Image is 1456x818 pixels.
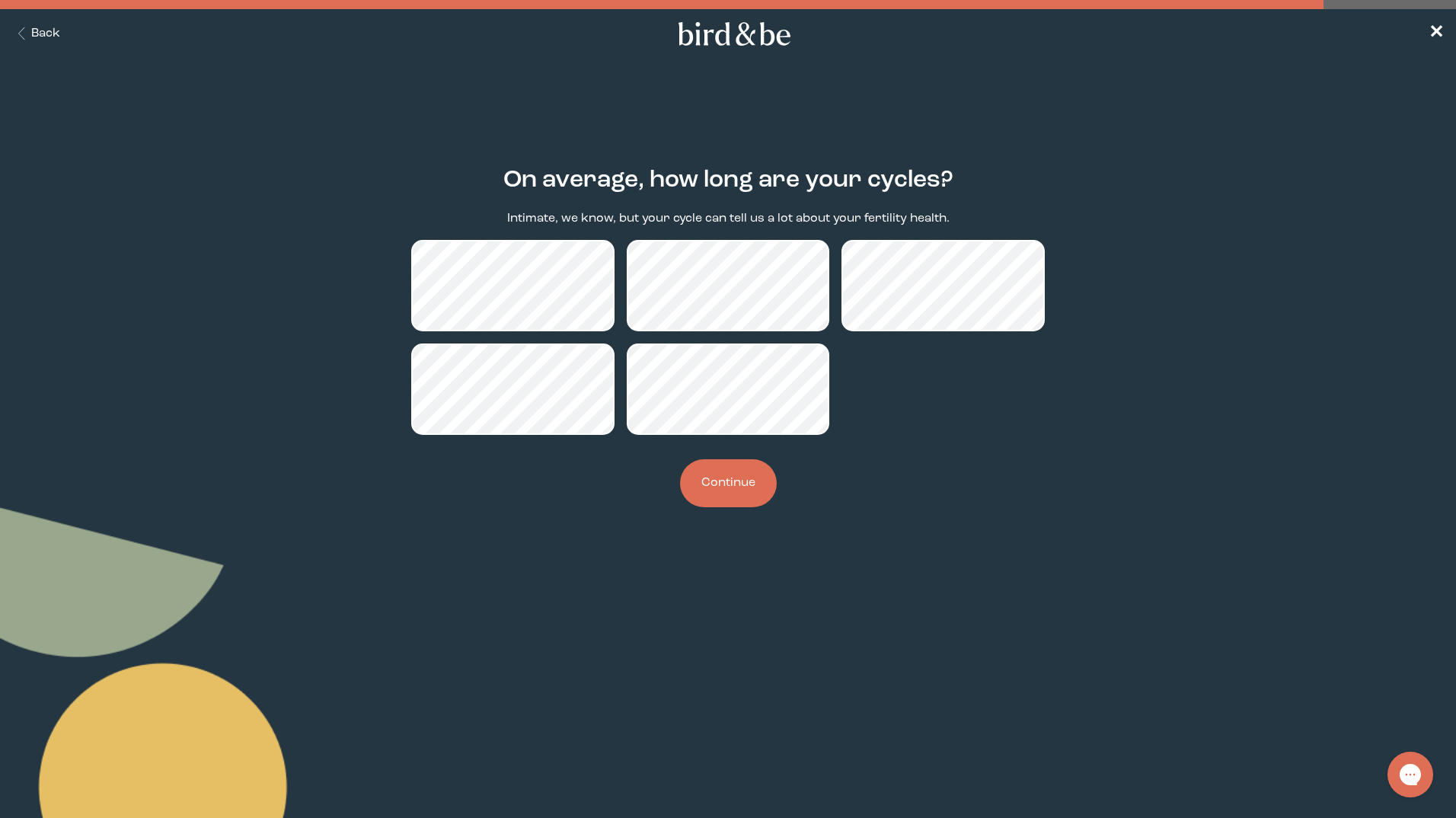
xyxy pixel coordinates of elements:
[680,459,777,507] button: Continue
[503,163,953,198] h2: On average, how long are your cycles?
[1380,746,1441,803] iframe: Gorgias live chat messenger
[1429,24,1444,43] span: ✕
[507,210,950,228] p: Intimate, we know, but your cycle can tell us a lot about your fertility health.
[1429,21,1444,47] a: ✕
[12,25,60,43] button: Back Button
